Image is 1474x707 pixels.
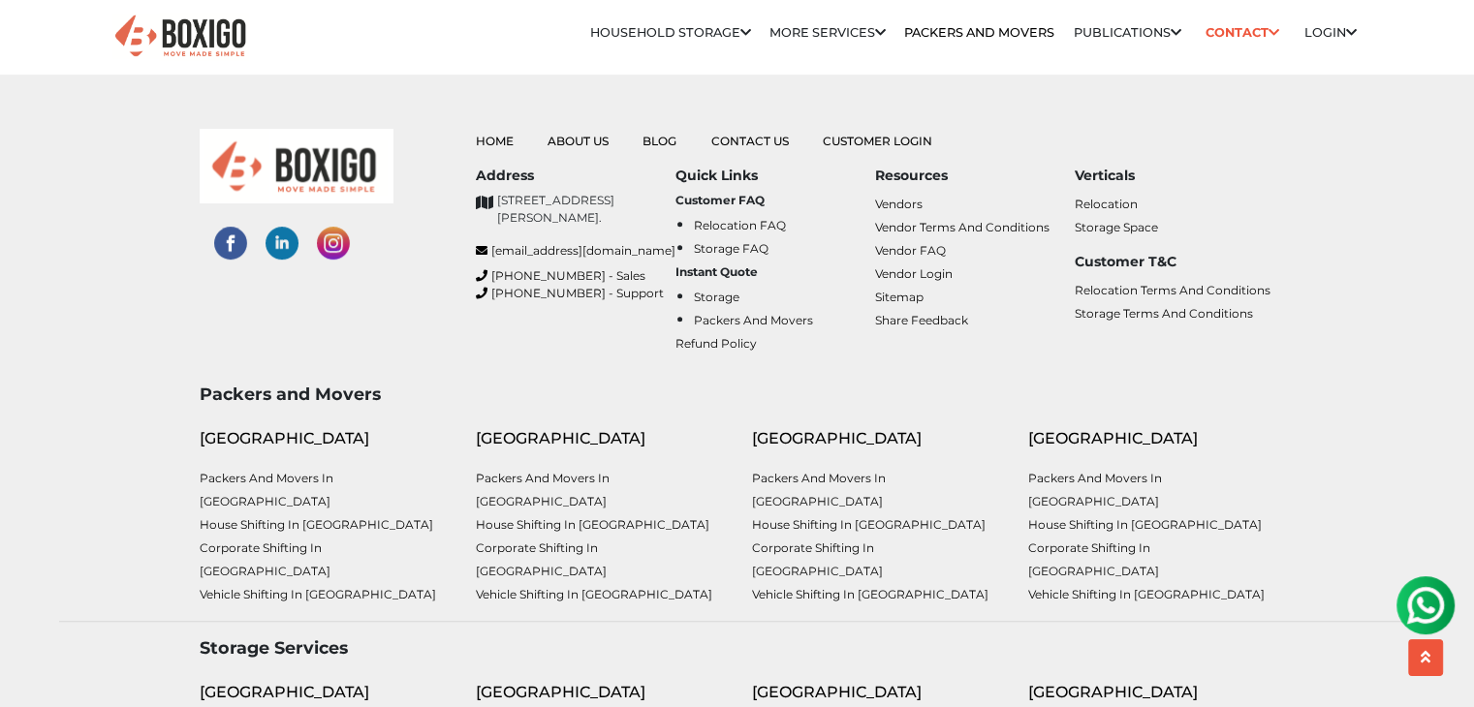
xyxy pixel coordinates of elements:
div: [GEOGRAPHIC_DATA] [752,427,999,450]
h6: Resources [875,168,1075,184]
a: Relocation Terms and Conditions [1075,283,1270,297]
div: [GEOGRAPHIC_DATA] [1028,427,1275,450]
img: whatsapp-icon.svg [19,19,58,58]
img: instagram-social-links [317,227,350,260]
a: Storage FAQ [694,241,768,256]
a: Vehicle shifting in [GEOGRAPHIC_DATA] [200,587,436,601]
img: boxigo_logo_small [200,129,393,203]
a: Corporate Shifting in [GEOGRAPHIC_DATA] [200,540,330,578]
a: [PHONE_NUMBER] - Support [476,285,675,302]
a: House shifting in [GEOGRAPHIC_DATA] [1028,517,1262,532]
div: [GEOGRAPHIC_DATA] [200,427,447,450]
a: Contact [1200,17,1286,47]
a: Relocation FAQ [694,218,786,232]
img: Boxigo [112,13,248,60]
p: [STREET_ADDRESS][PERSON_NAME]. [497,192,675,227]
h3: Storage Services [200,637,1275,658]
b: Customer FAQ [675,193,765,207]
a: House shifting in [GEOGRAPHIC_DATA] [752,517,986,532]
a: Vendor FAQ [875,243,946,258]
button: scroll up [1408,639,1443,676]
a: Storage Terms and Conditions [1075,306,1253,321]
a: Share Feedback [875,313,968,327]
a: Sitemap [875,290,924,304]
h3: Packers and Movers [200,384,1275,404]
a: Packers and Movers in [GEOGRAPHIC_DATA] [476,471,610,508]
a: Packers and Movers [694,313,813,327]
a: [PHONE_NUMBER] - Sales [476,267,675,285]
a: Storage Space [1075,220,1158,234]
a: Publications [1074,25,1181,40]
div: [GEOGRAPHIC_DATA] [476,681,723,704]
b: Instant Quote [675,264,758,279]
div: [GEOGRAPHIC_DATA] [752,681,999,704]
a: Corporate Shifting in [GEOGRAPHIC_DATA] [1028,540,1159,578]
a: Home [476,134,514,148]
a: Vendor Login [875,266,953,281]
a: Refund Policy [675,336,757,351]
div: [GEOGRAPHIC_DATA] [1028,681,1275,704]
a: More services [769,25,886,40]
a: Vendors [875,197,923,211]
a: Login [1304,25,1357,40]
h6: Quick Links [675,168,875,184]
a: Customer Login [823,134,932,148]
h6: Address [476,168,675,184]
a: About Us [548,134,609,148]
a: Packers and Movers in [GEOGRAPHIC_DATA] [752,471,886,508]
a: [EMAIL_ADDRESS][DOMAIN_NAME] [476,242,675,260]
a: Household Storage [590,25,751,40]
h6: Customer T&C [1075,254,1274,270]
a: Packers and Movers in [GEOGRAPHIC_DATA] [1028,471,1162,508]
a: Storage [694,290,739,304]
a: Relocation [1075,197,1138,211]
div: [GEOGRAPHIC_DATA] [200,681,447,704]
div: [GEOGRAPHIC_DATA] [476,427,723,450]
a: Vehicle shifting in [GEOGRAPHIC_DATA] [752,587,988,601]
a: Vendor Terms and Conditions [875,220,1050,234]
a: Packers and Movers in [GEOGRAPHIC_DATA] [200,471,333,508]
a: House shifting in [GEOGRAPHIC_DATA] [200,517,433,532]
a: Packers and Movers [904,25,1054,40]
a: Corporate Shifting in [GEOGRAPHIC_DATA] [476,540,607,578]
img: linked-in-social-links [266,227,298,260]
img: facebook-social-links [214,227,247,260]
h6: Verticals [1075,168,1274,184]
a: Vehicle shifting in [GEOGRAPHIC_DATA] [476,587,712,601]
a: Vehicle shifting in [GEOGRAPHIC_DATA] [1028,587,1265,601]
a: Corporate Shifting in [GEOGRAPHIC_DATA] [752,540,883,578]
a: Contact Us [711,134,789,148]
a: House shifting in [GEOGRAPHIC_DATA] [476,517,709,532]
a: Blog [643,134,676,148]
